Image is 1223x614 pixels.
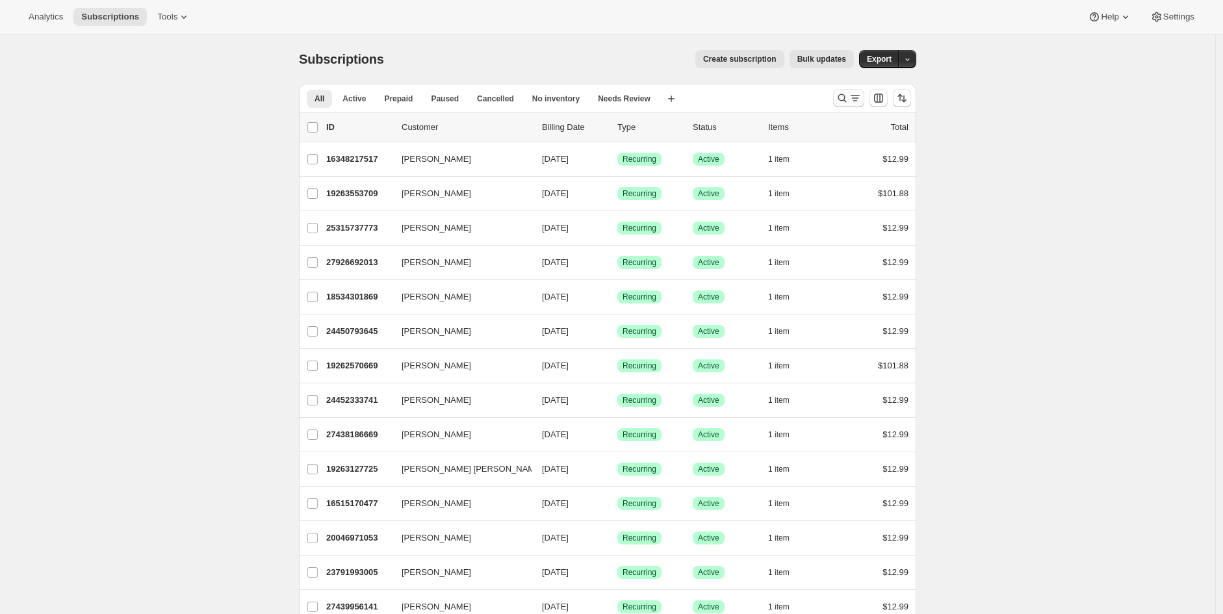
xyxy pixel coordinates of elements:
[542,326,569,336] span: [DATE]
[542,121,607,134] p: Billing Date
[768,150,804,168] button: 1 item
[342,94,366,104] span: Active
[833,89,864,107] button: Search and filter results
[698,395,719,405] span: Active
[315,94,324,104] span: All
[402,153,471,166] span: [PERSON_NAME]
[402,290,471,303] span: [PERSON_NAME]
[768,533,790,543] span: 1 item
[623,154,656,164] span: Recurring
[768,357,804,375] button: 1 item
[394,424,524,445] button: [PERSON_NAME]
[402,463,543,476] span: [PERSON_NAME] [PERSON_NAME]
[326,288,908,306] div: 18534301869[PERSON_NAME][DATE]SuccessRecurringSuccessActive1 item$12.99
[394,528,524,548] button: [PERSON_NAME]
[698,223,719,233] span: Active
[859,50,899,68] button: Export
[698,464,719,474] span: Active
[402,222,471,235] span: [PERSON_NAME]
[81,12,139,22] span: Subscriptions
[542,533,569,543] span: [DATE]
[326,566,391,579] p: 23791993005
[698,361,719,371] span: Active
[532,94,580,104] span: No inventory
[542,188,569,198] span: [DATE]
[326,253,908,272] div: 27926692013[PERSON_NAME][DATE]SuccessRecurringSuccessActive1 item$12.99
[394,252,524,273] button: [PERSON_NAME]
[617,121,682,134] div: Type
[869,89,888,107] button: Customize table column order and visibility
[693,121,758,134] p: Status
[768,322,804,340] button: 1 item
[394,183,524,204] button: [PERSON_NAME]
[623,292,656,302] span: Recurring
[698,567,719,578] span: Active
[768,257,790,268] span: 1 item
[326,325,391,338] p: 24450793645
[768,395,790,405] span: 1 item
[698,154,719,164] span: Active
[768,154,790,164] span: 1 item
[768,567,790,578] span: 1 item
[768,429,790,440] span: 1 item
[768,185,804,203] button: 1 item
[542,223,569,233] span: [DATE]
[542,257,569,267] span: [DATE]
[797,54,846,64] span: Bulk updates
[598,94,650,104] span: Needs Review
[542,395,569,405] span: [DATE]
[768,460,804,478] button: 1 item
[703,54,777,64] span: Create subscription
[882,292,908,301] span: $12.99
[394,459,524,480] button: [PERSON_NAME] [PERSON_NAME]
[768,326,790,337] span: 1 item
[623,429,656,440] span: Recurring
[394,562,524,583] button: [PERSON_NAME]
[768,494,804,513] button: 1 item
[882,257,908,267] span: $12.99
[394,493,524,514] button: [PERSON_NAME]
[698,292,719,302] span: Active
[157,12,177,22] span: Tools
[326,394,391,407] p: 24452333741
[893,89,911,107] button: Sort the results
[891,121,908,134] p: Total
[326,150,908,168] div: 16348217517[PERSON_NAME][DATE]SuccessRecurringSuccessActive1 item$12.99
[394,390,524,411] button: [PERSON_NAME]
[402,497,471,510] span: [PERSON_NAME]
[326,121,391,134] p: ID
[882,395,908,405] span: $12.99
[623,395,656,405] span: Recurring
[402,359,471,372] span: [PERSON_NAME]
[882,464,908,474] span: $12.99
[394,149,524,170] button: [PERSON_NAME]
[768,563,804,582] button: 1 item
[299,52,384,66] span: Subscriptions
[326,460,908,478] div: 19263127725[PERSON_NAME] [PERSON_NAME][DATE]SuccessRecurringSuccessActive1 item$12.99
[394,321,524,342] button: [PERSON_NAME]
[768,498,790,509] span: 1 item
[73,8,147,26] button: Subscriptions
[326,563,908,582] div: 23791993005[PERSON_NAME][DATE]SuccessRecurringSuccessActive1 item$12.99
[402,256,471,269] span: [PERSON_NAME]
[623,533,656,543] span: Recurring
[326,357,908,375] div: 19262570669[PERSON_NAME][DATE]SuccessRecurringSuccessActive1 item$101.88
[402,566,471,579] span: [PERSON_NAME]
[326,463,391,476] p: 19263127725
[695,50,784,68] button: Create subscription
[768,464,790,474] span: 1 item
[326,426,908,444] div: 27438186669[PERSON_NAME][DATE]SuccessRecurringSuccessActive1 item$12.99
[878,188,908,198] span: $101.88
[431,94,459,104] span: Paused
[326,322,908,340] div: 24450793645[PERSON_NAME][DATE]SuccessRecurringSuccessActive1 item$12.99
[882,567,908,577] span: $12.99
[698,326,719,337] span: Active
[402,325,471,338] span: [PERSON_NAME]
[768,426,804,444] button: 1 item
[882,154,908,164] span: $12.99
[326,187,391,200] p: 19263553709
[623,361,656,371] span: Recurring
[326,391,908,409] div: 24452333741[PERSON_NAME][DATE]SuccessRecurringSuccessActive1 item$12.99
[326,219,908,237] div: 25315737773[PERSON_NAME][DATE]SuccessRecurringSuccessActive1 item$12.99
[768,219,804,237] button: 1 item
